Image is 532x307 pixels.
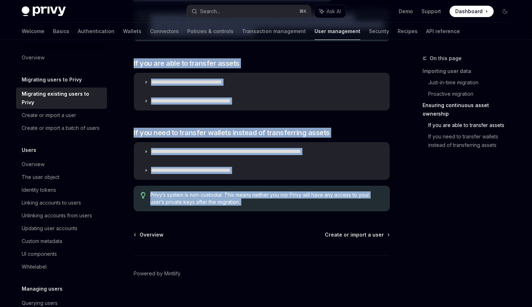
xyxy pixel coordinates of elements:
[22,146,36,154] h5: Users
[16,235,107,248] a: Custom metadata
[428,120,516,131] a: If you are able to transfer assets
[22,23,44,40] a: Welcome
[16,88,107,109] a: Migrating existing users to Privy
[140,231,163,238] span: Overview
[22,224,77,233] div: Updating user accounts
[16,196,107,209] a: Linking accounts to users
[134,270,181,277] a: Powered by Mintlify
[455,8,483,15] span: Dashboard
[430,54,462,63] span: On this page
[22,124,100,132] div: Create or import a batch of users
[22,211,92,220] div: Unlinking accounts from users
[22,53,44,62] div: Overview
[423,100,516,120] a: Ensuring continuous asset ownership
[22,186,56,194] div: Identity tokens
[428,88,516,100] a: Proactive migration
[16,109,107,122] a: Create or import a user
[141,192,146,199] svg: Tip
[22,111,76,120] div: Create or import a user
[16,51,107,64] a: Overview
[134,231,163,238] a: Overview
[53,23,69,40] a: Basics
[16,209,107,222] a: Unlinking accounts from users
[22,199,81,207] div: Linking accounts to users
[22,75,82,84] h5: Migrating users to Privy
[325,231,389,238] a: Create or import a user
[315,5,346,18] button: Ask AI
[242,23,306,40] a: Transaction management
[325,231,384,238] span: Create or import a user
[22,285,63,293] h5: Managing users
[399,8,413,15] a: Demo
[187,23,233,40] a: Policies & controls
[398,23,418,40] a: Recipes
[22,250,57,258] div: UI components
[16,248,107,260] a: UI components
[200,7,220,16] div: Search...
[299,9,307,14] span: ⌘ K
[315,23,360,40] a: User management
[428,77,516,88] a: Just-in-time migration
[450,6,494,17] a: Dashboard
[78,23,114,40] a: Authentication
[150,23,179,40] a: Connectors
[16,122,107,134] a: Create or import a batch of users
[499,6,511,17] button: Toggle dark mode
[428,131,516,151] a: If you need to transfer wallets instead of transferring assets
[150,191,382,206] span: Privy’s system is non-custodial. This means neither you nor Privy will have any access to your us...
[16,158,107,171] a: Overview
[22,6,66,16] img: dark logo
[16,222,107,235] a: Updating user accounts
[22,90,103,107] div: Migrating existing users to Privy
[16,184,107,196] a: Identity tokens
[134,128,330,138] span: If you need to transfer wallets instead of transferring assets
[423,65,516,77] a: Importing user data
[22,263,47,271] div: Whitelabel
[22,237,62,245] div: Custom metadata
[327,8,341,15] span: Ask AI
[369,23,389,40] a: Security
[187,5,311,18] button: Search...⌘K
[16,260,107,273] a: Whitelabel
[123,23,141,40] a: Wallets
[426,23,460,40] a: API reference
[134,58,240,68] span: If you are able to transfer assets
[22,173,59,181] div: The user object
[22,160,44,169] div: Overview
[16,171,107,184] a: The user object
[421,8,441,15] a: Support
